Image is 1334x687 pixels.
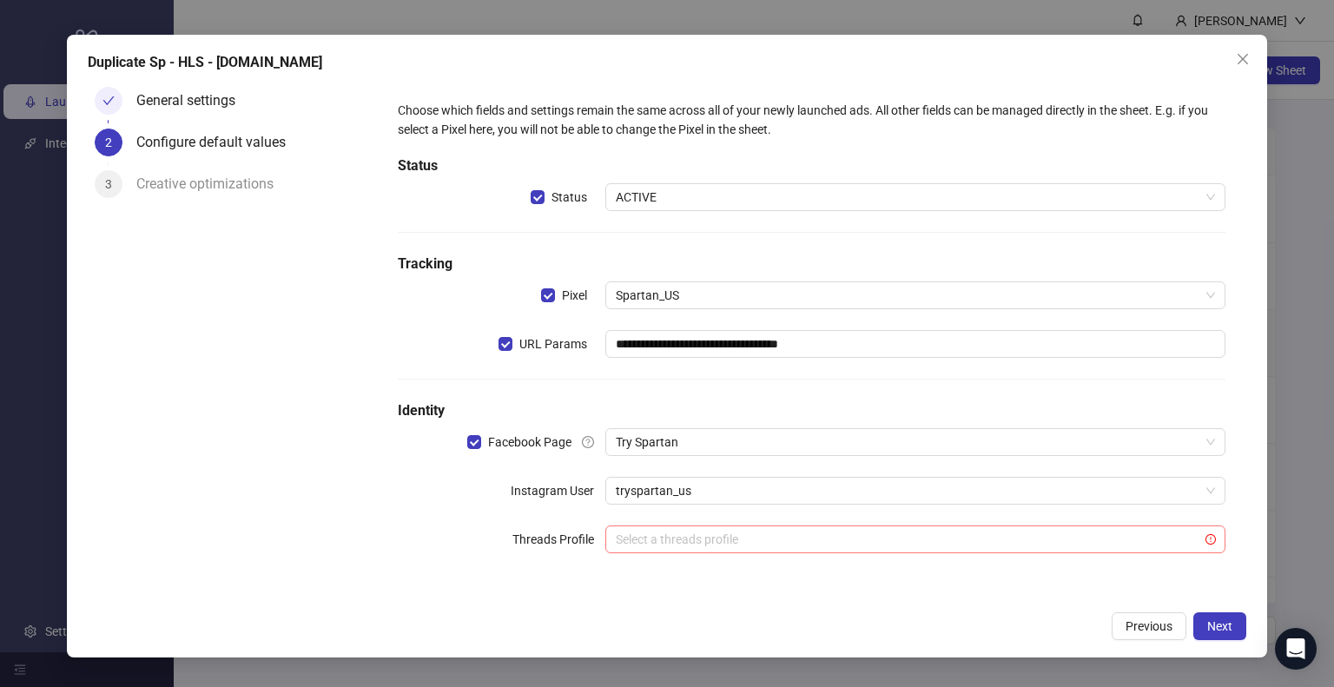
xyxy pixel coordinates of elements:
span: Pixel [555,286,594,305]
button: Previous [1112,612,1186,640]
span: URL Params [512,334,594,353]
h5: Status [398,155,1225,176]
h5: Tracking [398,254,1225,274]
span: Spartan_US [616,282,1216,308]
span: question-circle [582,436,594,448]
button: Next [1193,612,1246,640]
h5: Identity [398,400,1225,421]
span: 2 [105,135,112,149]
div: Choose which fields and settings remain the same across all of your newly launched ads. All other... [398,101,1225,139]
div: Open Intercom Messenger [1275,628,1317,670]
span: Try Spartan [616,429,1216,455]
span: Next [1207,619,1232,633]
button: Close [1229,45,1257,73]
label: Instagram User [511,477,605,505]
span: 3 [105,177,112,191]
div: Duplicate Sp - HLS - [DOMAIN_NAME] [88,52,1246,73]
span: Previous [1126,619,1172,633]
span: close [1236,52,1250,66]
span: check [102,95,115,107]
span: ACTIVE [616,184,1216,210]
span: tryspartan_us [616,478,1216,504]
div: Creative optimizations [136,170,287,198]
span: exclamation-circle [1205,534,1216,545]
div: Configure default values [136,129,300,156]
span: Facebook Page [481,433,578,452]
div: General settings [136,87,249,115]
label: Threads Profile [512,525,605,553]
span: Status [545,188,594,207]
